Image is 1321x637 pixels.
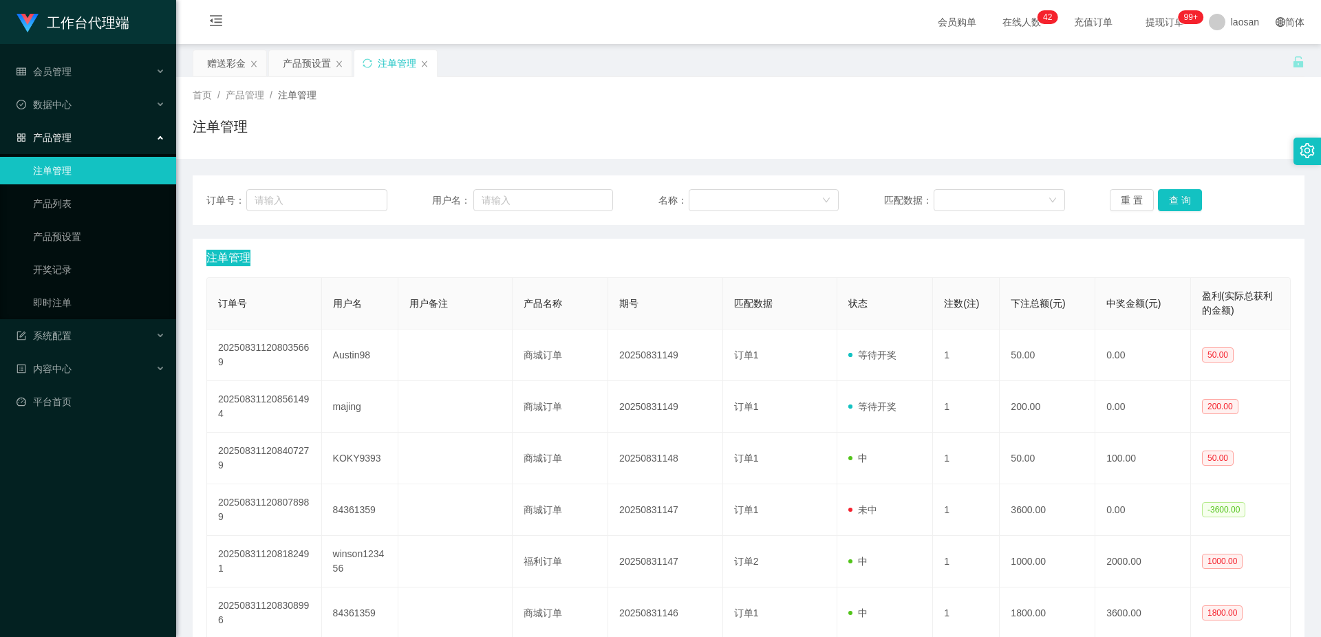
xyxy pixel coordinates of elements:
[1276,17,1285,27] i: 图标: global
[1000,381,1095,433] td: 200.00
[1106,298,1161,309] span: 中奖金额(元)
[996,17,1048,27] span: 在线人数
[335,60,343,68] i: 图标: close
[17,330,72,341] span: 系统配置
[513,433,608,484] td: 商城订单
[17,331,26,341] i: 图标: form
[226,89,264,100] span: 产品管理
[33,289,165,316] a: 即时注单
[1000,330,1095,381] td: 50.00
[933,536,1000,587] td: 1
[33,223,165,250] a: 产品预设置
[17,364,26,374] i: 图标: profile
[1048,10,1053,24] p: 2
[322,330,398,381] td: Austin98
[17,132,72,143] span: 产品管理
[734,504,759,515] span: 订单1
[1202,554,1243,569] span: 1000.00
[1179,10,1203,24] sup: 1026
[944,298,979,309] span: 注数(注)
[322,433,398,484] td: KOKY9393
[17,100,26,109] i: 图标: check-circle-o
[1067,17,1119,27] span: 充值订单
[33,256,165,283] a: 开奖记录
[1000,433,1095,484] td: 50.00
[884,193,934,208] span: 匹配数据：
[1095,330,1191,381] td: 0.00
[608,536,723,587] td: 20250831147
[608,433,723,484] td: 20250831148
[207,330,322,381] td: 202508311208035669
[848,504,877,515] span: 未中
[848,349,896,360] span: 等待开奖
[217,89,220,100] span: /
[734,556,759,567] span: 订单2
[1202,347,1234,363] span: 50.00
[1202,290,1273,316] span: 盈利(实际总获利的金额)
[193,1,239,45] i: 图标: menu-fold
[322,484,398,536] td: 84361359
[822,196,830,206] i: 图标: down
[17,17,129,28] a: 工作台代理端
[933,433,1000,484] td: 1
[734,298,773,309] span: 匹配数据
[206,250,250,266] span: 注单管理
[207,381,322,433] td: 202508311208561494
[848,298,868,309] span: 状态
[513,381,608,433] td: 商城订单
[513,484,608,536] td: 商城订单
[619,298,638,309] span: 期号
[322,536,398,587] td: winson123456
[1049,196,1057,206] i: 图标: down
[218,298,247,309] span: 订单号
[1038,10,1057,24] sup: 42
[1000,484,1095,536] td: 3600.00
[848,453,868,464] span: 中
[207,484,322,536] td: 202508311208078989
[17,67,26,76] i: 图标: table
[207,433,322,484] td: 202508311208407279
[1095,536,1191,587] td: 2000.00
[246,189,387,211] input: 请输入
[1011,298,1065,309] span: 下注总额(元)
[1110,189,1154,211] button: 重 置
[848,607,868,618] span: 中
[1043,10,1048,24] p: 4
[17,133,26,142] i: 图标: appstore-o
[1202,451,1234,466] span: 50.00
[524,298,562,309] span: 产品名称
[17,14,39,33] img: logo.9652507e.png
[17,99,72,110] span: 数据中心
[1202,502,1245,517] span: -3600.00
[734,349,759,360] span: 订单1
[1292,56,1304,68] i: 图标: unlock
[193,116,248,137] h1: 注单管理
[270,89,272,100] span: /
[17,388,165,415] a: 图标: dashboard平台首页
[933,381,1000,433] td: 1
[1000,536,1095,587] td: 1000.00
[17,363,72,374] span: 内容中心
[250,60,258,68] i: 图标: close
[848,556,868,567] span: 中
[47,1,129,45] h1: 工作台代理端
[33,157,165,184] a: 注单管理
[1095,433,1191,484] td: 100.00
[193,89,212,100] span: 首页
[608,381,723,433] td: 20250831149
[207,536,322,587] td: 202508311208182491
[734,607,759,618] span: 订单1
[608,330,723,381] td: 20250831149
[1202,399,1238,414] span: 200.00
[333,298,362,309] span: 用户名
[409,298,448,309] span: 用户备注
[378,50,416,76] div: 注单管理
[420,60,429,68] i: 图标: close
[658,193,689,208] span: 名称：
[473,189,613,211] input: 请输入
[206,193,246,208] span: 订单号：
[1095,381,1191,433] td: 0.00
[933,330,1000,381] td: 1
[513,330,608,381] td: 商城订单
[513,536,608,587] td: 福利订单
